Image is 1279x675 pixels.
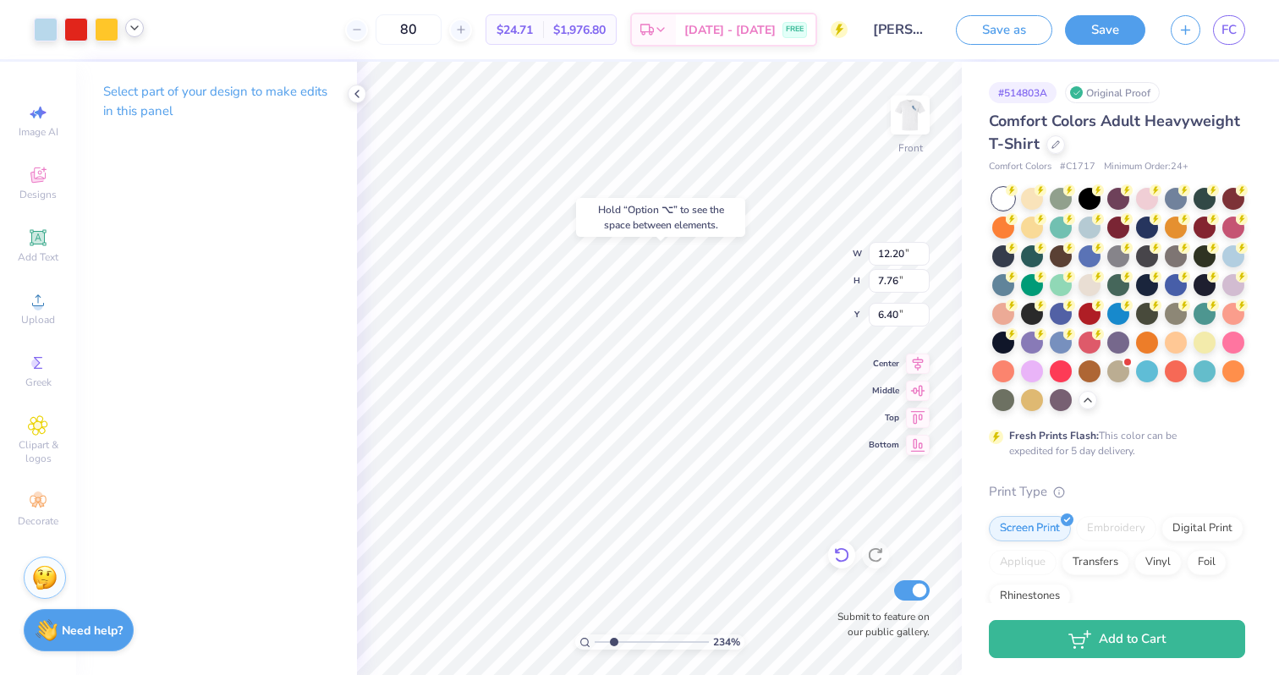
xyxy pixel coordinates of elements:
input: – – [376,14,442,45]
div: # 514803A [989,82,1057,103]
span: Image AI [19,125,58,139]
div: Front [898,140,923,156]
div: Rhinestones [989,584,1071,609]
label: Submit to feature on our public gallery. [828,609,930,639]
button: Add to Cart [989,620,1245,658]
button: Save [1065,15,1145,45]
div: Transfers [1062,550,1129,575]
span: Clipart & logos [8,438,68,465]
span: Comfort Colors Adult Heavyweight T-Shirt [989,111,1240,154]
span: $1,976.80 [553,21,606,39]
span: Bottom [869,439,899,451]
div: Foil [1187,550,1227,575]
span: Minimum Order: 24 + [1104,160,1188,174]
strong: Need help? [62,623,123,639]
div: Applique [989,550,1057,575]
span: Greek [25,376,52,389]
img: Front [893,98,927,132]
span: [DATE] - [DATE] [684,21,776,39]
a: FC [1213,15,1245,45]
span: Middle [869,385,899,397]
span: Designs [19,188,57,201]
button: Save as [956,15,1052,45]
span: FC [1221,20,1237,40]
div: This color can be expedited for 5 day delivery. [1009,428,1217,458]
span: Decorate [18,514,58,528]
span: $24.71 [497,21,533,39]
span: Add Text [18,250,58,264]
span: 234 % [713,634,740,650]
span: Upload [21,313,55,327]
div: Print Type [989,482,1245,502]
input: Untitled Design [860,13,943,47]
span: # C1717 [1060,160,1095,174]
div: Original Proof [1065,82,1160,103]
span: Top [869,412,899,424]
span: Center [869,358,899,370]
strong: Fresh Prints Flash: [1009,429,1099,442]
div: Screen Print [989,516,1071,541]
span: Comfort Colors [989,160,1051,174]
div: Digital Print [1161,516,1243,541]
div: Hold “Option ⌥” to see the space between elements. [576,198,745,237]
p: Select part of your design to make edits in this panel [103,82,330,121]
div: Embroidery [1076,516,1156,541]
div: Vinyl [1134,550,1182,575]
span: FREE [786,24,804,36]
